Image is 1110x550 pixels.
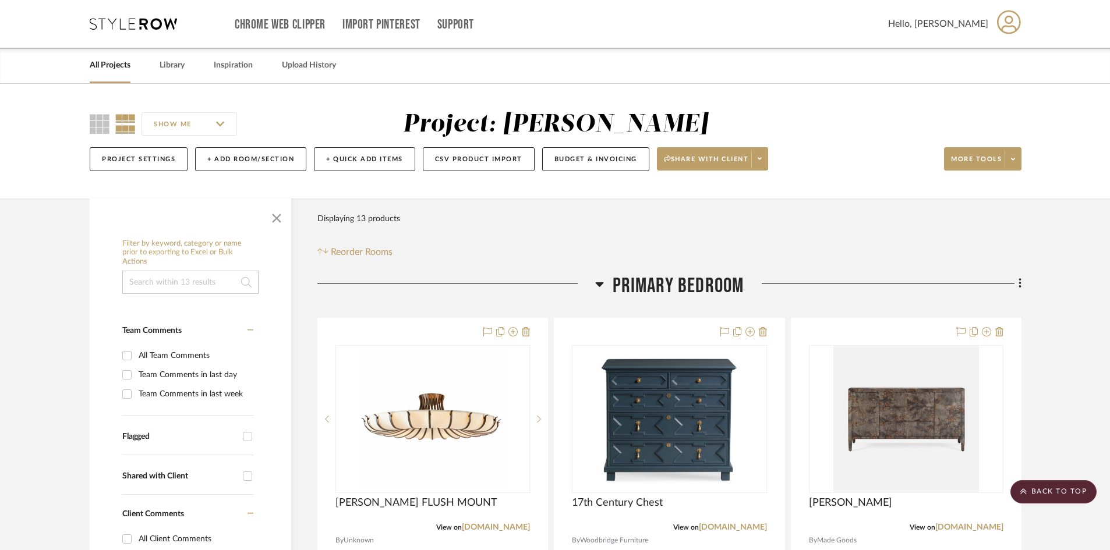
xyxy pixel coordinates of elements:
a: Support [437,20,474,30]
div: Team Comments in last week [139,385,250,403]
button: Project Settings [90,147,188,171]
span: View on [910,524,935,531]
span: Share with client [664,155,749,172]
div: 0 [336,346,529,492]
div: All Team Comments [139,346,250,365]
span: [PERSON_NAME] FLUSH MOUNT [335,496,497,509]
input: Search within 13 results [122,271,259,294]
a: Chrome Web Clipper [235,20,326,30]
span: 17th Century Chest [572,496,663,509]
div: All Client Comments [139,530,250,548]
span: Reorder Rooms [331,245,393,259]
a: [DOMAIN_NAME] [935,523,1003,531]
button: Close [265,204,288,228]
span: Team Comments [122,327,182,335]
button: Reorder Rooms [317,245,393,259]
a: Inspiration [214,58,253,73]
a: [DOMAIN_NAME] [699,523,767,531]
button: + Add Room/Section [195,147,306,171]
div: Team Comments in last day [139,366,250,384]
span: [PERSON_NAME] [809,496,892,509]
button: Budget & Invoicing [542,147,649,171]
span: Hello, [PERSON_NAME] [888,17,988,31]
img: BRADLEY BUFFET [833,346,979,492]
img: CHAMBERS FLUSH MOUNT [360,346,505,492]
scroll-to-top-button: BACK TO TOP [1010,480,1097,503]
button: + Quick Add Items [314,147,415,171]
span: Unknown [344,535,374,546]
span: Woodbridge Furniture [580,535,648,546]
div: 0 [809,346,1003,492]
div: Flagged [122,432,237,442]
a: [DOMAIN_NAME] [462,523,530,531]
a: All Projects [90,58,130,73]
img: 17th Century Chest [596,346,742,492]
h6: Filter by keyword, category or name prior to exporting to Excel or Bulk Actions [122,239,259,267]
button: Share with client [657,147,769,171]
span: By [335,535,344,546]
div: Project: [PERSON_NAME] [403,112,708,137]
button: More tools [944,147,1021,171]
span: By [572,535,580,546]
span: More tools [951,155,1002,172]
span: Made Goods [817,535,857,546]
a: Import Pinterest [342,20,420,30]
div: 0 [572,346,766,492]
a: Library [160,58,185,73]
a: Upload History [282,58,336,73]
span: Client Comments [122,510,184,518]
div: Displaying 13 products [317,207,400,230]
div: Shared with Client [122,471,237,481]
button: CSV Product Import [423,147,535,171]
span: View on [673,524,699,531]
span: Primary Bedroom [613,274,744,299]
span: View on [436,524,462,531]
span: By [809,535,817,546]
